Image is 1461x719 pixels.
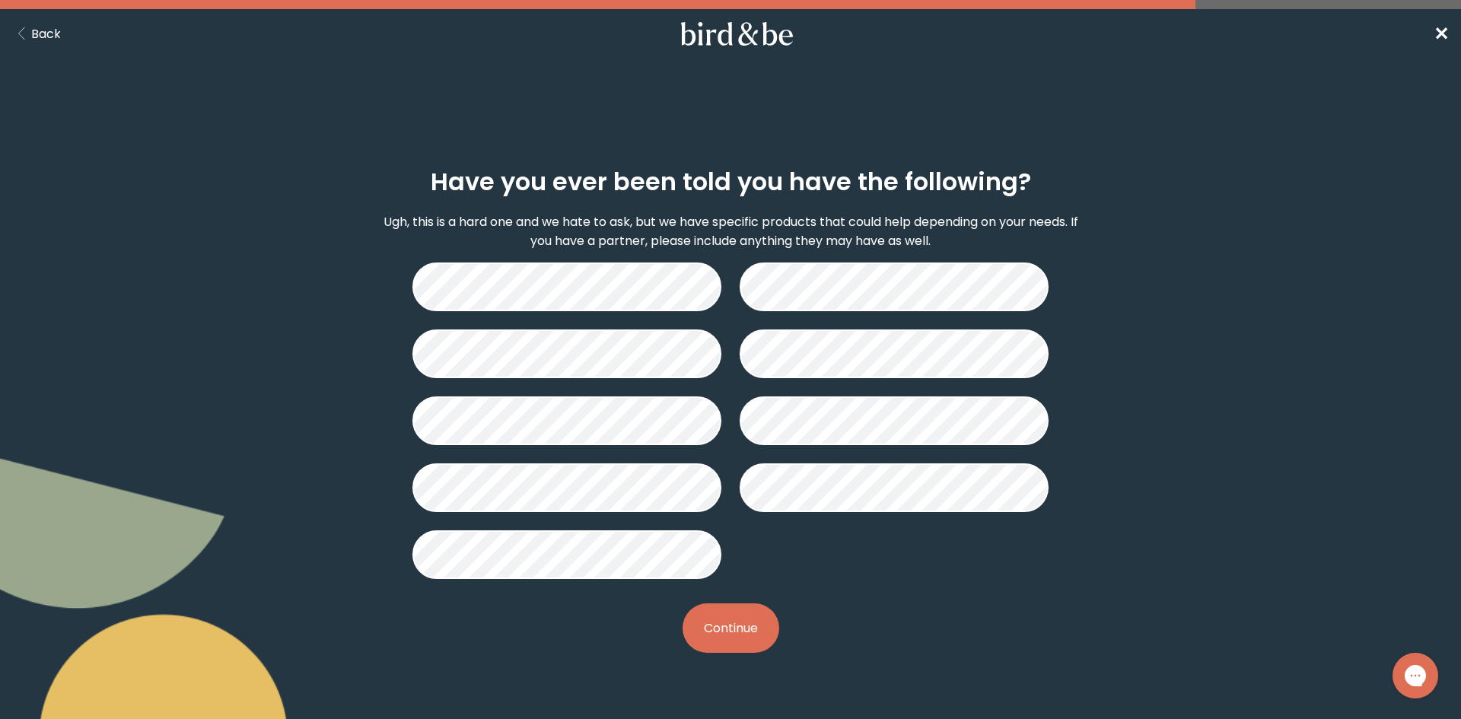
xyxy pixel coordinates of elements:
p: Ugh, this is a hard one and we hate to ask, but we have specific products that could help dependi... [377,212,1084,250]
span: ✕ [1434,21,1449,46]
iframe: Gorgias live chat messenger [1385,647,1446,704]
button: Continue [683,603,779,653]
a: ✕ [1434,21,1449,47]
button: Back Button [12,24,61,43]
h2: Have you ever been told you have the following? [431,164,1031,200]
